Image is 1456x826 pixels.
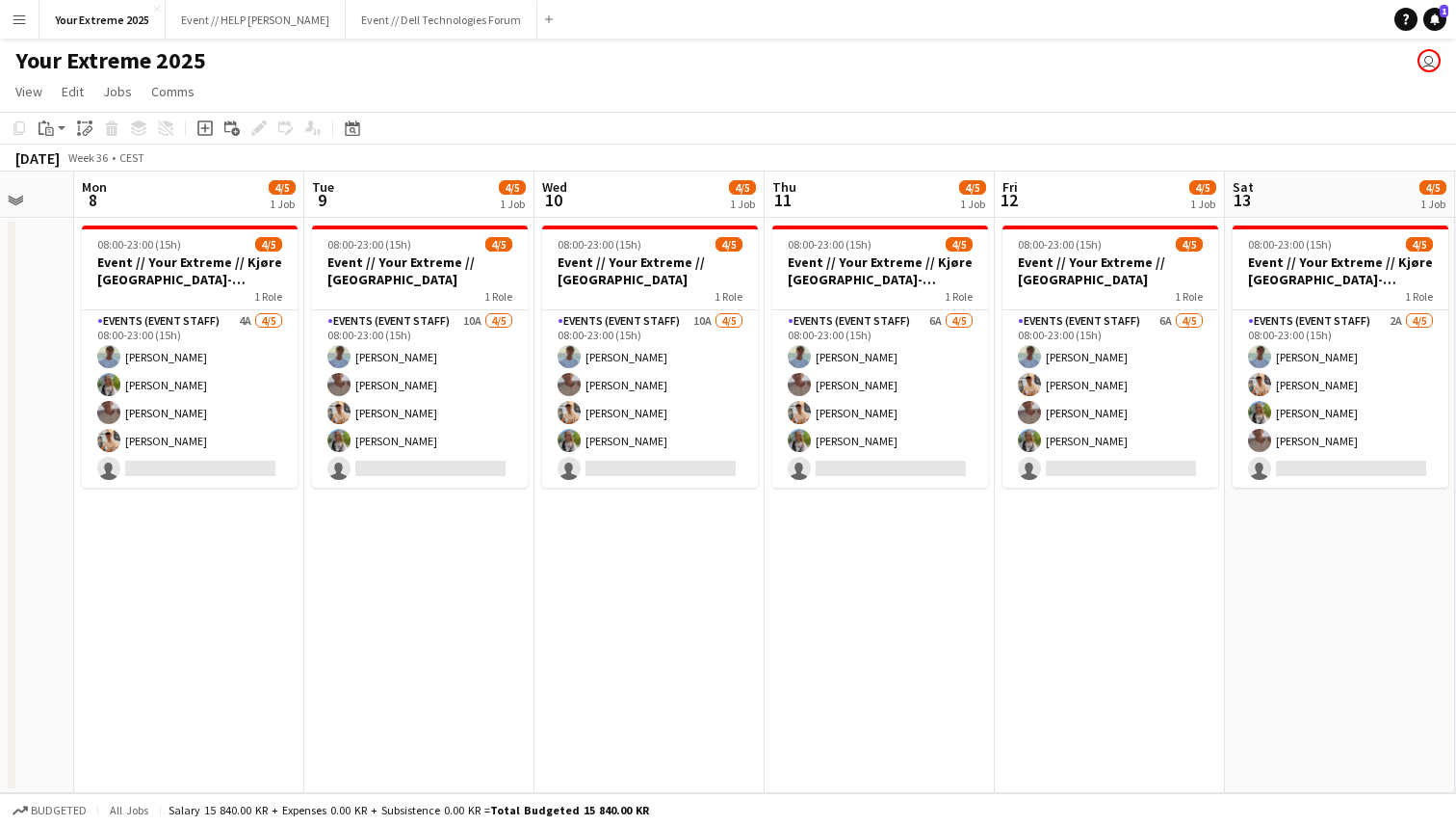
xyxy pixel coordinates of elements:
[15,83,42,100] span: View
[269,180,296,195] span: 4/5
[79,189,107,211] span: 8
[143,79,202,104] a: Comms
[1405,289,1433,304] span: 1 Role
[542,253,758,288] h3: Event // Your Extreme // [GEOGRAPHIC_DATA]
[10,800,90,821] button: Budgeted
[82,178,107,196] span: Mon
[946,237,973,252] span: 4/5
[1406,237,1433,252] span: 4/5
[945,289,973,304] span: 1 Role
[82,310,298,488] app-card-role: Events (Event Staff)4A4/508:00-23:00 (15h)[PERSON_NAME][PERSON_NAME][PERSON_NAME][PERSON_NAME]
[490,803,649,817] span: Total Budgeted 15 840.00 KR
[729,180,756,195] span: 4/5
[730,197,755,211] div: 1 Job
[1002,253,1218,288] h3: Event // Your Extreme // [GEOGRAPHIC_DATA]
[715,237,742,252] span: 4/5
[1233,310,1448,488] app-card-role: Events (Event Staff)2A4/508:00-23:00 (15h)[PERSON_NAME][PERSON_NAME][PERSON_NAME][PERSON_NAME]
[1002,226,1218,488] app-job-card: 08:00-23:00 (15h)4/5Event // Your Extreme // [GEOGRAPHIC_DATA]1 RoleEvents (Event Staff)6A4/508:0...
[542,178,567,196] span: Wed
[119,150,144,165] div: CEST
[31,804,87,817] span: Budgeted
[539,189,567,211] span: 10
[82,226,298,488] app-job-card: 08:00-23:00 (15h)4/5Event // Your Extreme // Kjøre [GEOGRAPHIC_DATA]-[GEOGRAPHIC_DATA]1 RoleEvent...
[312,310,528,488] app-card-role: Events (Event Staff)10A4/508:00-23:00 (15h)[PERSON_NAME][PERSON_NAME][PERSON_NAME][PERSON_NAME]
[327,237,411,252] span: 08:00-23:00 (15h)
[1417,49,1441,72] app-user-avatar: Lars Songe
[484,289,512,304] span: 1 Role
[8,79,50,104] a: View
[254,289,282,304] span: 1 Role
[106,803,152,817] span: All jobs
[772,178,796,196] span: Thu
[312,178,334,196] span: Tue
[542,226,758,488] app-job-card: 08:00-23:00 (15h)4/5Event // Your Extreme // [GEOGRAPHIC_DATA]1 RoleEvents (Event Staff)10A4/508:...
[1175,289,1203,304] span: 1 Role
[169,803,649,817] div: Salary 15 840.00 KR + Expenses 0.00 KR + Subsistence 0.00 KR =
[103,83,132,100] span: Jobs
[62,83,84,100] span: Edit
[715,289,742,304] span: 1 Role
[64,150,112,165] span: Week 36
[15,46,206,75] h1: Your Extreme 2025
[54,79,91,104] a: Edit
[1176,237,1203,252] span: 4/5
[166,1,346,39] button: Event // HELP [PERSON_NAME]
[772,226,988,488] app-job-card: 08:00-23:00 (15h)4/5Event // Your Extreme // Kjøre [GEOGRAPHIC_DATA]-[GEOGRAPHIC_DATA]1 RoleEvent...
[772,310,988,488] app-card-role: Events (Event Staff)6A4/508:00-23:00 (15h)[PERSON_NAME][PERSON_NAME][PERSON_NAME][PERSON_NAME]
[151,83,195,100] span: Comms
[1190,197,1215,211] div: 1 Job
[1189,180,1216,195] span: 4/5
[312,253,528,288] h3: Event // Your Extreme // [GEOGRAPHIC_DATA]
[1420,197,1445,211] div: 1 Job
[1419,180,1446,195] span: 4/5
[1440,5,1448,17] span: 1
[15,148,60,168] div: [DATE]
[769,189,796,211] span: 11
[255,237,282,252] span: 4/5
[485,237,512,252] span: 4/5
[1002,178,1018,196] span: Fri
[97,237,181,252] span: 08:00-23:00 (15h)
[558,237,641,252] span: 08:00-23:00 (15h)
[1233,226,1448,488] app-job-card: 08:00-23:00 (15h)4/5Event // Your Extreme // Kjøre [GEOGRAPHIC_DATA]-[GEOGRAPHIC_DATA]1 RoleEvent...
[1233,253,1448,288] h3: Event // Your Extreme // Kjøre [GEOGRAPHIC_DATA]-[GEOGRAPHIC_DATA]
[82,253,298,288] h3: Event // Your Extreme // Kjøre [GEOGRAPHIC_DATA]-[GEOGRAPHIC_DATA]
[772,253,988,288] h3: Event // Your Extreme // Kjøre [GEOGRAPHIC_DATA]-[GEOGRAPHIC_DATA]
[312,226,528,488] app-job-card: 08:00-23:00 (15h)4/5Event // Your Extreme // [GEOGRAPHIC_DATA]1 RoleEvents (Event Staff)10A4/508:...
[499,180,526,195] span: 4/5
[270,197,295,211] div: 1 Job
[346,1,537,39] button: Event // Dell Technologies Forum
[1000,189,1018,211] span: 12
[309,189,334,211] span: 9
[542,310,758,488] app-card-role: Events (Event Staff)10A4/508:00-23:00 (15h)[PERSON_NAME][PERSON_NAME][PERSON_NAME][PERSON_NAME]
[788,237,871,252] span: 08:00-23:00 (15h)
[1423,8,1446,31] a: 1
[39,1,166,39] button: Your Extreme 2025
[1233,178,1254,196] span: Sat
[959,180,986,195] span: 4/5
[1002,310,1218,488] app-card-role: Events (Event Staff)6A4/508:00-23:00 (15h)[PERSON_NAME][PERSON_NAME][PERSON_NAME][PERSON_NAME]
[1248,237,1332,252] span: 08:00-23:00 (15h)
[1018,237,1102,252] span: 08:00-23:00 (15h)
[1230,189,1254,211] span: 13
[960,197,985,211] div: 1 Job
[95,79,140,104] a: Jobs
[500,197,525,211] div: 1 Job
